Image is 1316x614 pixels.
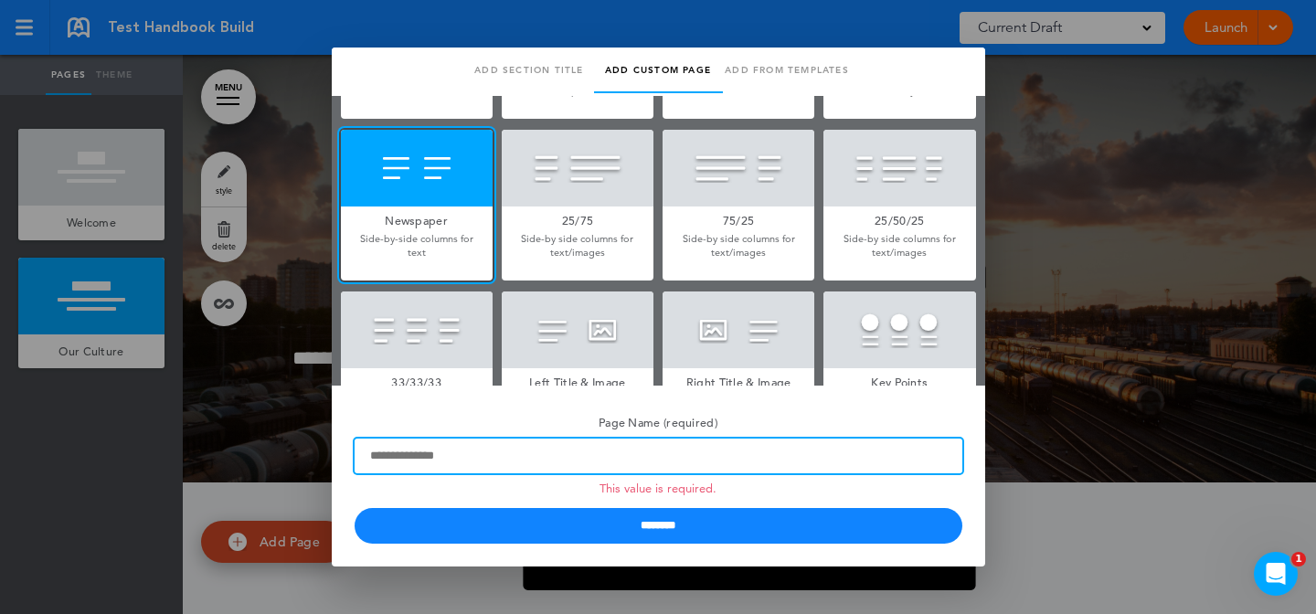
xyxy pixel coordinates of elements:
[341,206,493,232] h5: Newspaper
[502,206,653,232] h5: 25/75
[502,368,653,394] h5: Left Title & Image
[594,48,723,93] a: Add custom page
[823,232,975,260] p: Side-by side columns for text/images
[355,473,962,494] li: This value is required.
[502,232,653,260] p: Side-by side columns for text/images
[723,48,852,93] a: Add from templates
[1291,552,1306,566] span: 1
[355,408,962,434] h5: Page Name (required)
[663,232,814,260] p: Side-by side columns for text/images
[663,206,814,232] h5: 75/25
[1254,552,1298,596] iframe: Intercom live chat
[663,368,814,394] h5: Right Title & Image
[355,439,962,473] input: Page Name (required) This value is required.
[823,368,975,394] h5: Key Points
[341,232,493,260] p: Side-by-side columns for text
[823,206,975,232] h5: 25/50/25
[465,48,594,93] a: Add section title
[341,368,493,394] h5: 33/33/33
